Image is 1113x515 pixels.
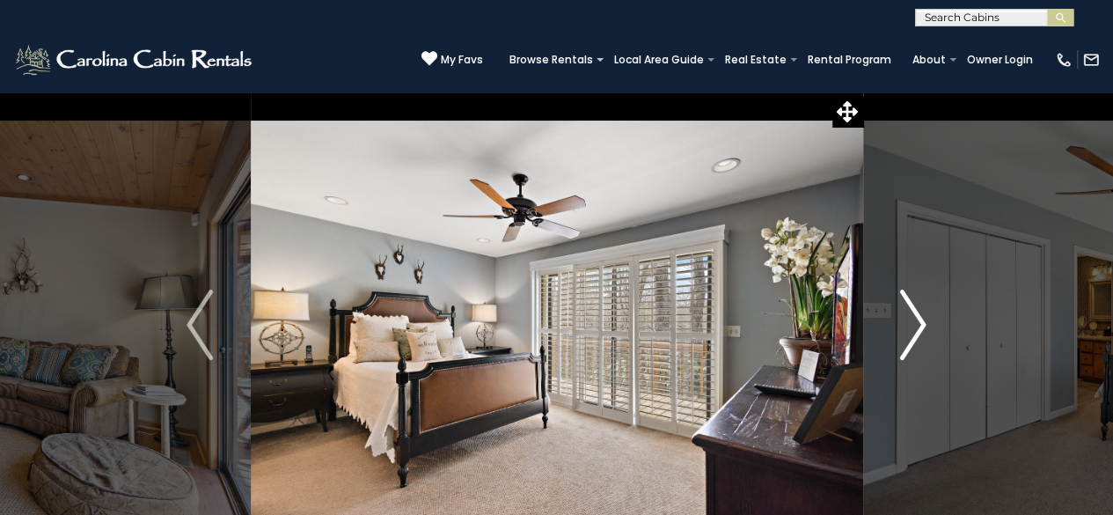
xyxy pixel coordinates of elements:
[13,42,257,77] img: White-1-2.png
[501,48,602,72] a: Browse Rentals
[1055,51,1073,69] img: phone-regular-white.png
[904,48,955,72] a: About
[958,48,1042,72] a: Owner Login
[1082,51,1100,69] img: mail-regular-white.png
[421,50,483,69] a: My Favs
[605,48,713,72] a: Local Area Guide
[799,48,900,72] a: Rental Program
[187,290,213,360] img: arrow
[900,290,926,360] img: arrow
[716,48,795,72] a: Real Estate
[441,52,483,68] span: My Favs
